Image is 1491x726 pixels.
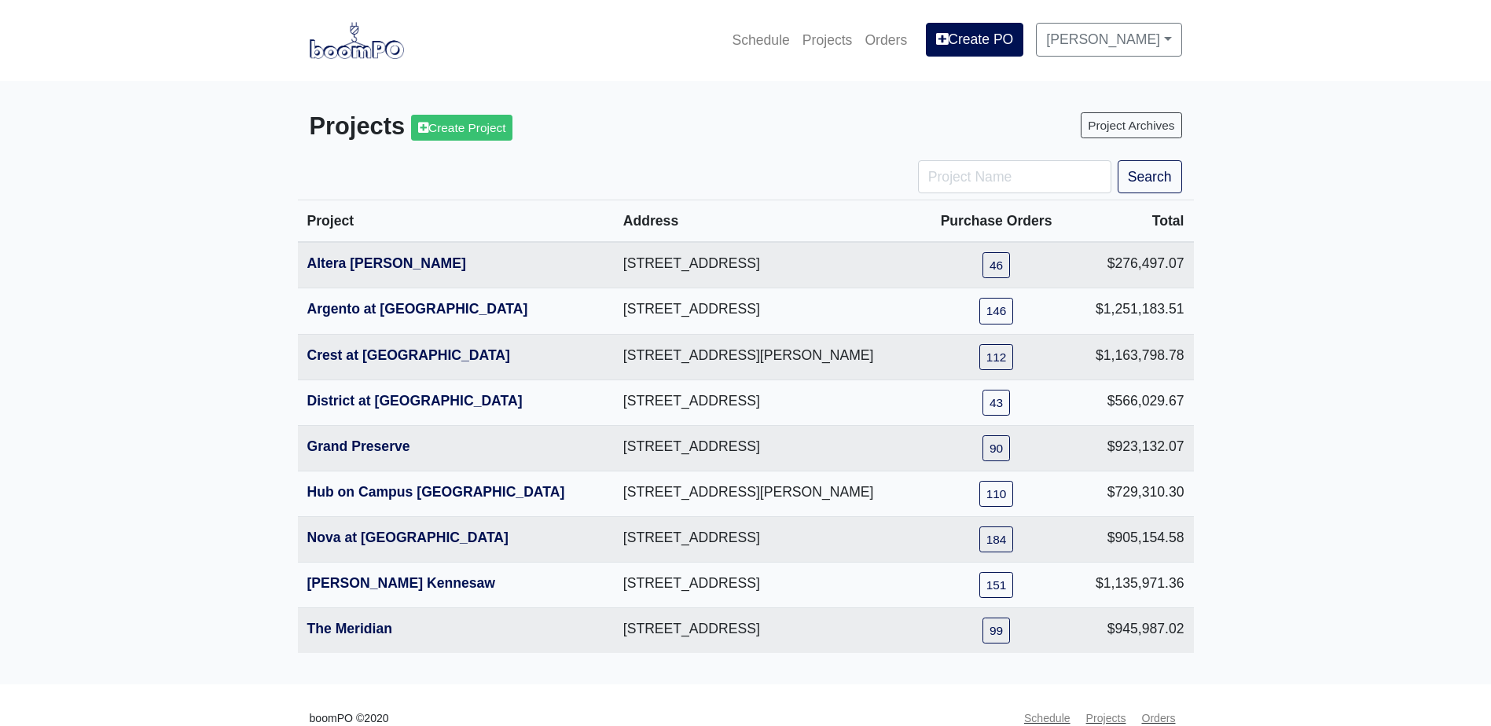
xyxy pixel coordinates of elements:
[298,200,614,243] th: Project
[307,484,565,500] a: Hub on Campus [GEOGRAPHIC_DATA]
[614,608,922,654] td: [STREET_ADDRESS]
[614,334,922,379] td: [STREET_ADDRESS][PERSON_NAME]
[858,23,913,57] a: Orders
[307,393,523,409] a: District at [GEOGRAPHIC_DATA]
[411,115,512,141] a: Create Project
[614,563,922,608] td: [STREET_ADDRESS]
[614,200,922,243] th: Address
[307,530,509,545] a: Nova at [GEOGRAPHIC_DATA]
[310,22,404,58] img: boomPO
[1071,379,1193,425] td: $566,029.67
[796,23,859,57] a: Projects
[307,438,410,454] a: Grand Preserve
[1071,471,1193,516] td: $729,310.30
[614,516,922,562] td: [STREET_ADDRESS]
[1071,200,1193,243] th: Total
[1036,23,1181,56] a: [PERSON_NAME]
[307,347,510,363] a: Crest at [GEOGRAPHIC_DATA]
[307,301,528,317] a: Argento at [GEOGRAPHIC_DATA]
[1118,160,1182,193] button: Search
[982,618,1010,643] a: 99
[979,344,1014,370] a: 112
[979,526,1014,552] a: 184
[979,572,1014,598] a: 151
[922,200,1071,243] th: Purchase Orders
[614,425,922,471] td: [STREET_ADDRESS]
[614,379,922,425] td: [STREET_ADDRESS]
[1071,334,1193,379] td: $1,163,798.78
[1071,516,1193,562] td: $905,154.58
[1071,425,1193,471] td: $923,132.07
[307,621,393,636] a: The Meridian
[307,575,496,591] a: [PERSON_NAME] Kennesaw
[982,252,1010,278] a: 46
[1071,288,1193,334] td: $1,251,183.51
[982,435,1010,461] a: 90
[307,255,466,271] a: Altera [PERSON_NAME]
[1071,608,1193,654] td: $945,987.02
[979,481,1014,507] a: 110
[1071,242,1193,288] td: $276,497.07
[982,390,1010,416] a: 43
[1081,112,1181,138] a: Project Archives
[1071,563,1193,608] td: $1,135,971.36
[926,23,1023,56] a: Create PO
[725,23,795,57] a: Schedule
[614,242,922,288] td: [STREET_ADDRESS]
[918,160,1111,193] input: Project Name
[979,298,1014,324] a: 146
[310,112,734,141] h3: Projects
[614,288,922,334] td: [STREET_ADDRESS]
[614,471,922,516] td: [STREET_ADDRESS][PERSON_NAME]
